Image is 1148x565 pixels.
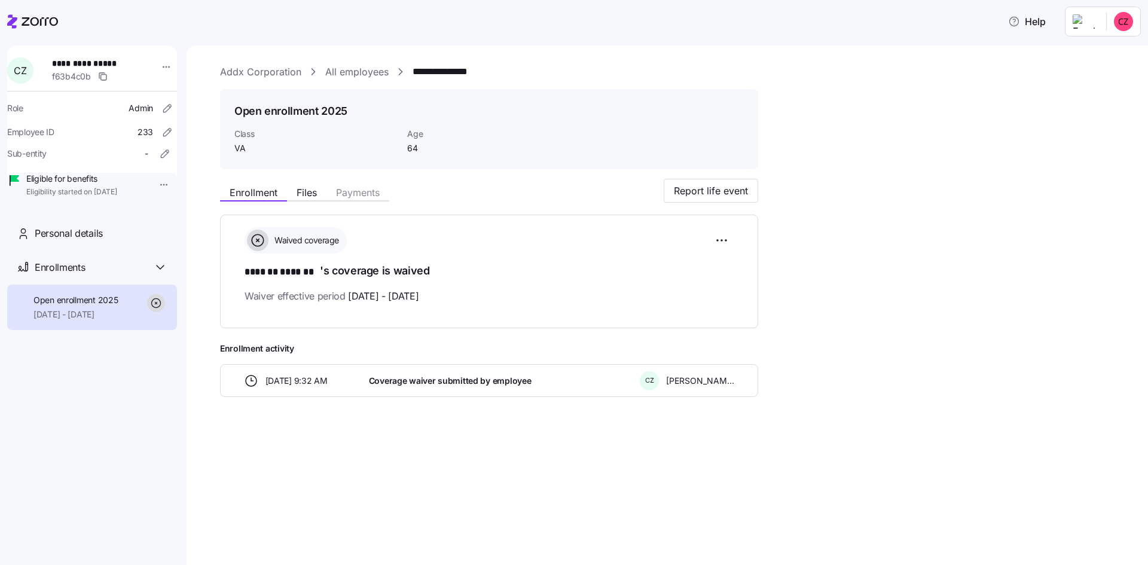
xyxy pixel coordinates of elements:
[52,71,91,83] span: f63b4c0b
[220,65,301,80] a: Addx Corporation
[271,234,339,246] span: Waived coverage
[230,188,277,197] span: Enrollment
[26,187,117,197] span: Eligibility started on [DATE]
[129,102,153,114] span: Admin
[33,309,118,320] span: [DATE] - [DATE]
[348,289,419,304] span: [DATE] - [DATE]
[297,188,317,197] span: Files
[325,65,389,80] a: All employees
[138,126,153,138] span: 233
[407,128,527,140] span: Age
[145,148,148,160] span: -
[245,289,419,304] span: Waiver effective period
[234,142,398,154] span: VA
[234,103,347,118] h1: Open enrollment 2025
[7,102,23,114] span: Role
[645,377,654,384] span: C Z
[35,260,85,275] span: Enrollments
[1114,12,1133,31] img: 9727d2863a7081a35fb3372cb5aaeec9
[7,148,47,160] span: Sub-entity
[14,66,26,75] span: C Z
[666,375,734,387] span: [PERSON_NAME]
[664,179,758,203] button: Report life event
[369,375,532,387] span: Coverage waiver submitted by employee
[999,10,1055,33] button: Help
[220,343,758,355] span: Enrollment activity
[336,188,380,197] span: Payments
[7,126,54,138] span: Employee ID
[26,173,117,185] span: Eligible for benefits
[245,263,734,280] h1: 's coverage is waived
[407,142,527,154] span: 64
[1008,14,1046,29] span: Help
[674,184,748,198] span: Report life event
[33,294,118,306] span: Open enrollment 2025
[1073,14,1097,29] img: Employer logo
[265,375,328,387] span: [DATE] 9:32 AM
[234,128,398,140] span: Class
[35,226,103,241] span: Personal details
